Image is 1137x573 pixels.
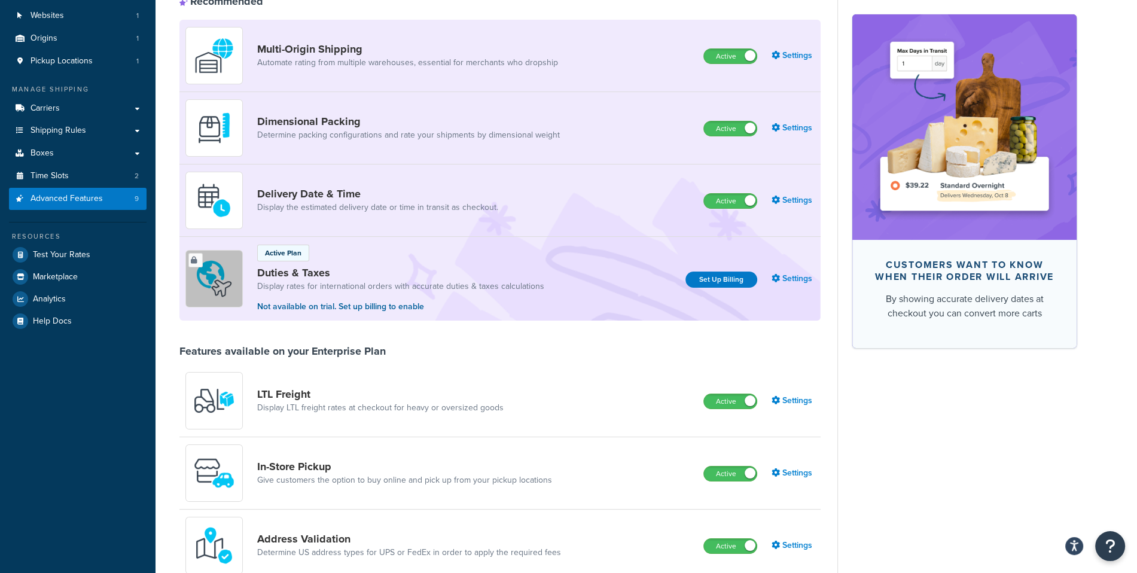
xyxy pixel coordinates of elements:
[772,270,815,287] a: Settings
[193,35,235,77] img: WatD5o0RtDAAAAAElFTkSuQmCC
[772,120,815,136] a: Settings
[31,148,54,159] span: Boxes
[9,28,147,50] a: Origins1
[9,5,147,27] a: Websites1
[257,532,561,545] a: Address Validation
[257,460,552,473] a: In-Store Pickup
[772,465,815,481] a: Settings
[31,11,64,21] span: Websites
[9,266,147,288] a: Marketplace
[33,316,72,327] span: Help Docs
[33,272,78,282] span: Marketplace
[257,115,560,128] a: Dimensional Packing
[193,452,235,494] img: wfgcfpwTIucLEAAAAASUVORK5CYII=
[136,11,139,21] span: 1
[772,392,815,409] a: Settings
[772,537,815,554] a: Settings
[257,266,544,279] a: Duties & Taxes
[257,388,504,401] a: LTL Freight
[257,42,558,56] a: Multi-Origin Shipping
[179,345,386,358] div: Features available on your Enterprise Plan
[9,142,147,164] a: Boxes
[265,248,301,258] p: Active Plan
[9,188,147,210] a: Advanced Features9
[1095,531,1125,561] button: Open Resource Center
[772,192,815,209] a: Settings
[31,56,93,66] span: Pickup Locations
[193,525,235,566] img: kIG8fy0lQAAAABJRU5ErkJggg==
[9,288,147,310] a: Analytics
[257,300,544,313] p: Not available on trial. Set up billing to enable
[257,281,544,292] a: Display rates for international orders with accurate duties & taxes calculations
[31,171,69,181] span: Time Slots
[257,547,561,559] a: Determine US address types for UPS or FedEx in order to apply the required fees
[31,126,86,136] span: Shipping Rules
[33,250,90,260] span: Test Your Rates
[9,50,147,72] li: Pickup Locations
[9,50,147,72] a: Pickup Locations1
[9,165,147,187] li: Time Slots
[704,121,757,136] label: Active
[871,258,1057,282] div: Customers want to know when their order will arrive
[257,402,504,414] a: Display LTL freight rates at checkout for heavy or oversized goods
[9,165,147,187] a: Time Slots2
[772,47,815,64] a: Settings
[193,179,235,221] img: gfkeb5ejjkALwAAAABJRU5ErkJggg==
[704,539,757,553] label: Active
[136,33,139,44] span: 1
[9,231,147,242] div: Resources
[31,194,103,204] span: Advanced Features
[704,467,757,481] label: Active
[193,380,235,422] img: y79ZsPf0fXUFUhFXDzUgf+ktZg5F2+ohG75+v3d2s1D9TjoU8PiyCIluIjV41seZevKCRuEjTPPOKHJsQcmKCXGdfprl3L4q7...
[257,57,558,69] a: Automate rating from multiple warehouses, essential for merchants who dropship
[31,103,60,114] span: Carriers
[257,474,552,486] a: Give customers the option to buy online and pick up from your pickup locations
[135,194,139,204] span: 9
[9,84,147,95] div: Manage Shipping
[9,310,147,332] a: Help Docs
[257,129,560,141] a: Determine packing configurations and rate your shipments by dimensional weight
[9,120,147,142] a: Shipping Rules
[871,291,1057,320] div: By showing accurate delivery dates at checkout you can convert more carts
[870,32,1059,221] img: feature-image-ddt-36eae7f7280da8017bfb280eaccd9c446f90b1fe08728e4019434db127062ab4.png
[136,56,139,66] span: 1
[9,188,147,210] li: Advanced Features
[193,107,235,149] img: DTVBYsAAAAAASUVORK5CYII=
[9,97,147,120] a: Carriers
[685,272,757,288] a: Set Up Billing
[135,171,139,181] span: 2
[704,394,757,409] label: Active
[704,194,757,208] label: Active
[704,49,757,63] label: Active
[9,28,147,50] li: Origins
[33,294,66,304] span: Analytics
[9,244,147,266] a: Test Your Rates
[257,187,498,200] a: Delivery Date & Time
[257,202,498,214] a: Display the estimated delivery date or time in transit as checkout.
[31,33,57,44] span: Origins
[9,5,147,27] li: Websites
